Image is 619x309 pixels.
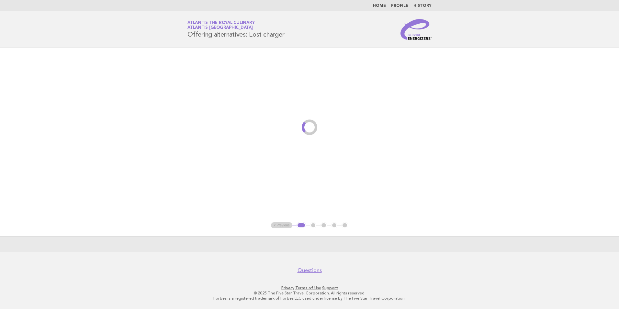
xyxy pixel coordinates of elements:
a: Support [322,286,338,290]
a: Terms of Use [295,286,321,290]
p: · · [111,285,508,291]
a: Questions [298,267,322,274]
img: Service Energizers [400,19,432,40]
p: © 2025 The Five Star Travel Corporation. All rights reserved. [111,291,508,296]
a: History [413,4,432,8]
h1: Offering alternatives: Lost charger [187,21,284,38]
p: Forbes is a registered trademark of Forbes LLC used under license by The Five Star Travel Corpora... [111,296,508,301]
span: Atlantis [GEOGRAPHIC_DATA] [187,26,253,30]
a: Profile [391,4,408,8]
a: Atlantis the Royal CulinaryAtlantis [GEOGRAPHIC_DATA] [187,21,254,30]
a: Home [373,4,386,8]
a: Privacy [281,286,294,290]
